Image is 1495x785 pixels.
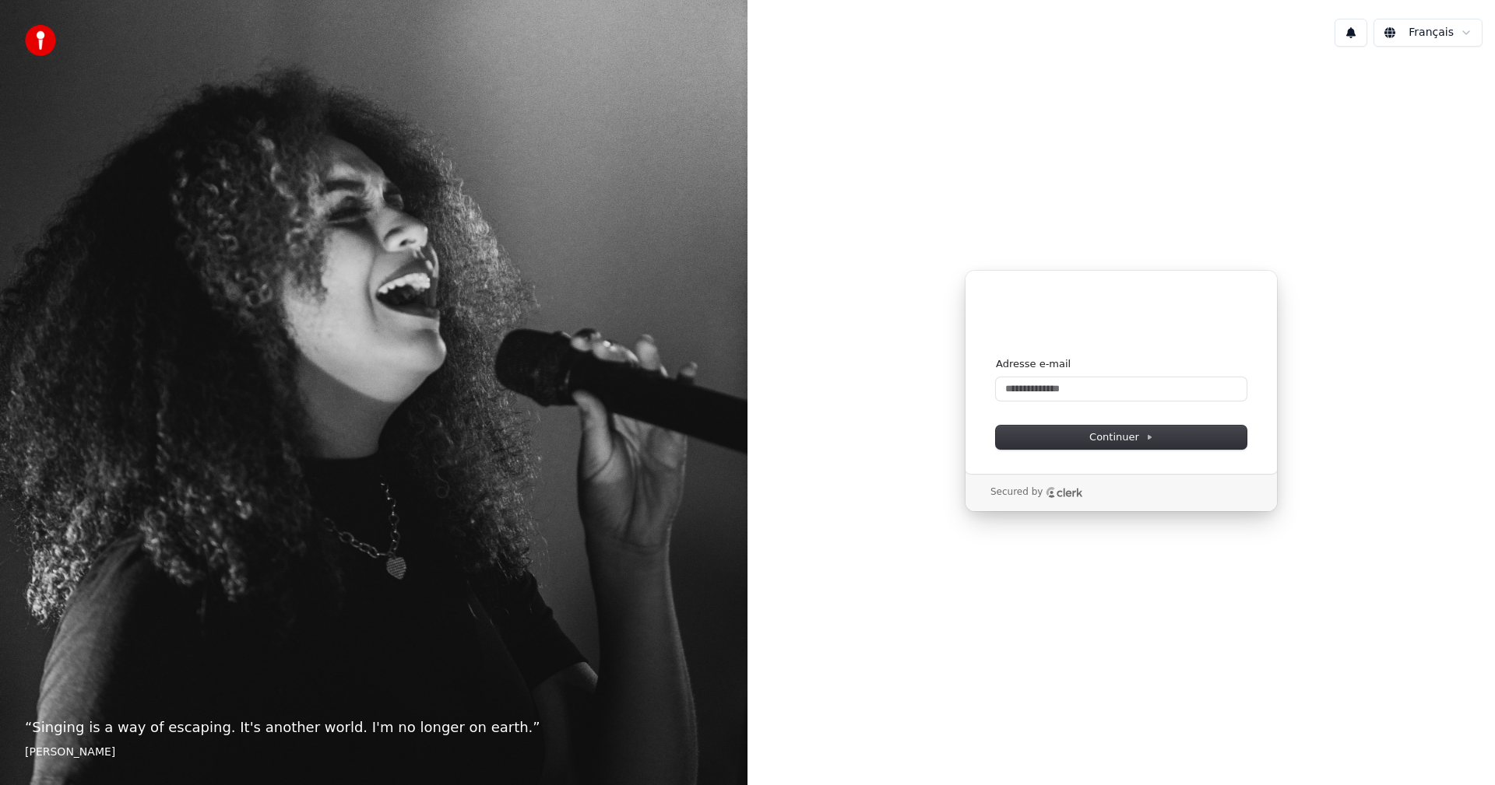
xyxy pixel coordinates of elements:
[996,357,1071,371] label: Adresse e-mail
[996,426,1247,449] button: Continuer
[1089,430,1153,444] span: Continuer
[25,745,723,760] footer: [PERSON_NAME]
[25,25,56,56] img: youka
[990,486,1043,499] p: Secured by
[1046,487,1083,498] a: Clerk logo
[25,717,723,738] p: “ Singing is a way of escaping. It's another world. I'm no longer on earth. ”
